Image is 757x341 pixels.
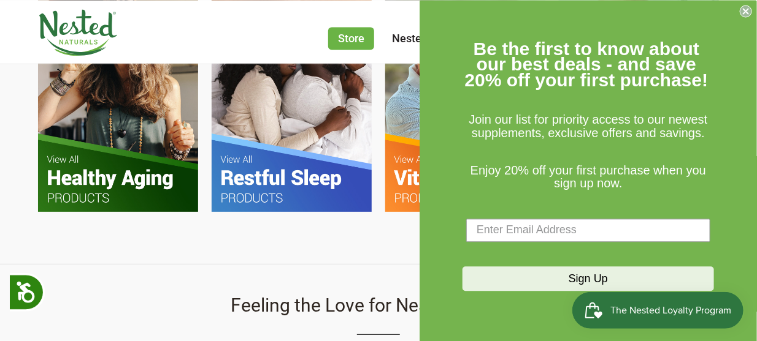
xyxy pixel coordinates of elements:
[465,39,709,90] span: Be the first to know about our best deals - and save 20% off your first purchase!
[740,5,752,17] button: Close dialog
[466,219,710,242] input: Enter Email Address
[471,163,706,190] span: Enjoy 20% off your first purchase when you sign up now.
[463,266,714,291] button: Sign Up
[328,27,374,50] a: Store
[38,9,118,56] img: Nested Naturals
[392,32,472,45] a: Nested Rewards
[469,113,707,140] span: Join our list for priority access to our newest supplements, exclusive offers and savings.
[572,292,745,329] iframe: Button to open loyalty program pop-up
